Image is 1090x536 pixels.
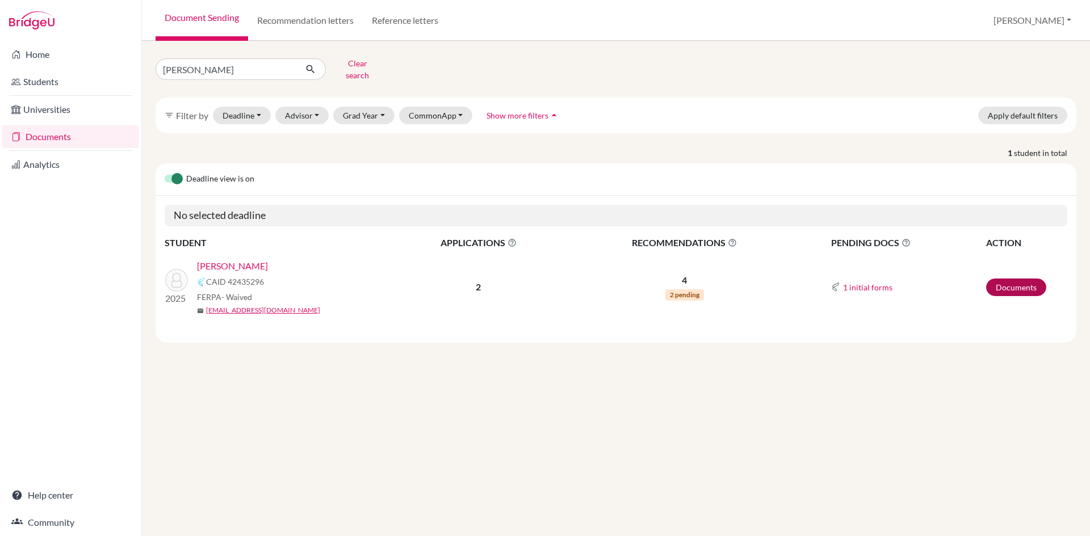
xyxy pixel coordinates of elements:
[165,269,188,292] img: Panthi, Samip
[988,10,1076,31] button: [PERSON_NAME]
[275,107,329,124] button: Advisor
[548,109,560,121] i: arrow_drop_up
[2,125,139,148] a: Documents
[2,70,139,93] a: Students
[326,54,389,84] button: Clear search
[206,305,320,315] a: [EMAIL_ADDRESS][DOMAIN_NAME]
[1014,147,1076,159] span: student in total
[197,277,206,286] img: Common App logo
[9,11,54,29] img: Bridge-U
[2,511,139,534] a: Community
[842,281,893,294] button: 1 initial forms
[206,276,264,288] span: CAID 42435296
[1008,147,1014,159] strong: 1
[978,107,1067,124] button: Apply default filters
[566,236,803,250] span: RECOMMENDATIONS
[986,278,1046,296] a: Documents
[831,236,985,250] span: PENDING DOCS
[487,111,548,120] span: Show more filters
[165,292,188,305] p: 2025
[392,236,565,250] span: APPLICATIONS
[2,43,139,66] a: Home
[156,58,296,80] input: Find student by name...
[213,107,271,124] button: Deadline
[165,205,1067,226] h5: No selected deadline
[2,484,139,507] a: Help center
[665,289,704,301] span: 2 pending
[986,235,1067,250] th: ACTION
[197,307,204,314] span: mail
[165,111,174,120] i: filter_list
[2,98,139,121] a: Universities
[176,110,208,121] span: Filter by
[399,107,473,124] button: CommonApp
[831,282,840,292] img: Common App logo
[165,235,392,250] th: STUDENT
[333,107,395,124] button: Grad Year
[2,153,139,176] a: Analytics
[566,273,803,287] p: 4
[221,292,252,302] span: - Waived
[476,281,481,292] b: 2
[197,259,268,273] a: [PERSON_NAME]
[477,107,569,124] button: Show more filtersarrow_drop_up
[197,291,252,303] span: FERPA
[186,172,254,186] span: Deadline view is on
